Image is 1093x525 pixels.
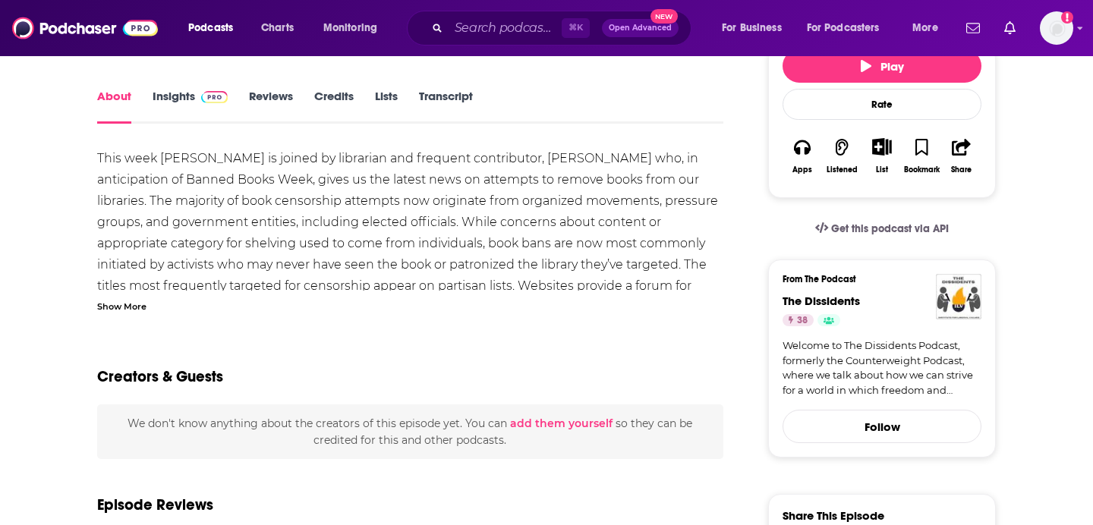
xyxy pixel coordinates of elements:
[951,165,972,174] div: Share
[419,89,473,124] a: Transcript
[876,165,888,174] div: List
[902,128,941,184] button: Bookmark
[902,16,957,40] button: open menu
[249,89,293,124] a: Reviews
[803,210,961,247] a: Get this podcast via API
[960,15,986,41] a: Show notifications dropdown
[797,16,902,40] button: open menu
[128,417,692,447] span: We don't know anything about the creators of this episode yet . You can so they can be credited f...
[1040,11,1073,45] span: Logged in as FIREPodchaser25
[421,11,706,46] div: Search podcasts, credits, & more...
[822,128,861,184] button: Listened
[449,16,562,40] input: Search podcasts, credits, & more...
[261,17,294,39] span: Charts
[602,19,679,37] button: Open AdvancedNew
[827,165,858,174] div: Listened
[650,9,678,24] span: New
[783,508,884,523] h3: Share This Episode
[783,294,860,308] a: The Dissidents
[831,222,949,235] span: Get this podcast via API
[783,338,981,398] a: Welcome to The Dissidents Podcast, formerly the Counterweight Podcast, where we talk about how we...
[936,274,981,319] img: The Dissidents
[783,274,969,285] h3: From The Podcast
[97,495,213,514] h3: Episode Reviews
[998,15,1022,41] a: Show notifications dropdown
[912,17,938,39] span: More
[866,138,897,155] button: Show More Button
[942,128,981,184] button: Share
[783,89,981,120] div: Rate
[97,367,223,386] h2: Creators & Guests
[783,128,822,184] button: Apps
[1061,11,1073,24] svg: Add a profile image
[783,314,814,326] a: 38
[1040,11,1073,45] button: Show profile menu
[1040,11,1073,45] img: User Profile
[711,16,801,40] button: open menu
[97,89,131,124] a: About
[562,18,590,38] span: ⌘ K
[862,128,902,184] div: Show More ButtonList
[783,410,981,443] button: Follow
[188,17,233,39] span: Podcasts
[201,91,228,103] img: Podchaser Pro
[797,313,808,329] span: 38
[178,16,253,40] button: open menu
[722,17,782,39] span: For Business
[251,16,303,40] a: Charts
[904,165,940,174] div: Bookmark
[783,49,981,83] button: Play
[323,17,377,39] span: Monitoring
[807,17,880,39] span: For Podcasters
[12,14,158,42] img: Podchaser - Follow, Share and Rate Podcasts
[153,89,228,124] a: InsightsPodchaser Pro
[313,16,397,40] button: open menu
[609,24,672,32] span: Open Advanced
[375,89,398,124] a: Lists
[792,165,812,174] div: Apps
[510,417,613,429] button: add them yourself
[314,89,354,124] a: Credits
[861,59,904,74] span: Play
